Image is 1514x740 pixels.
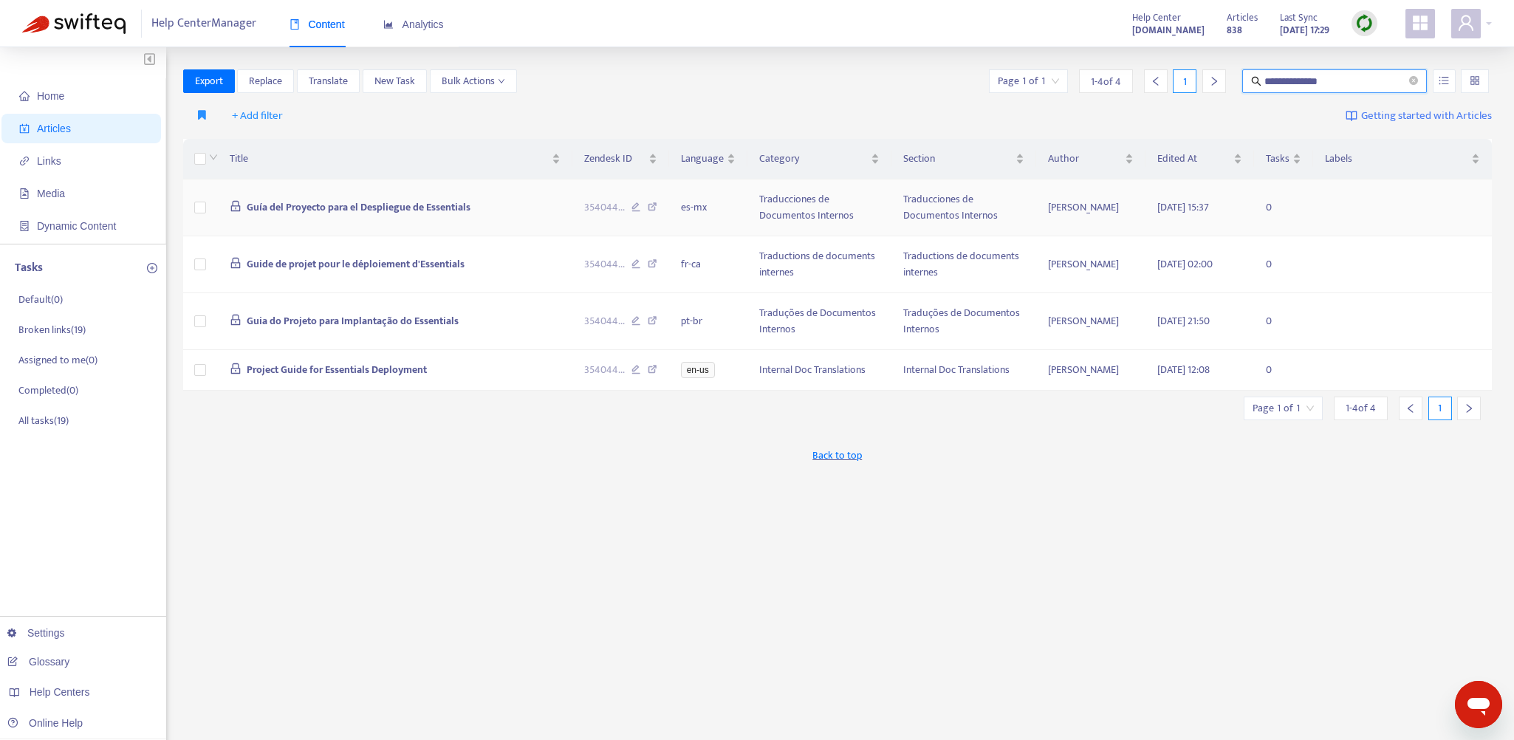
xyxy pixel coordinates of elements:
[572,139,669,179] th: Zendesk ID
[7,717,83,729] a: Online Help
[1455,681,1502,728] iframe: Button to launch messaging window
[1280,10,1318,26] span: Last Sync
[1355,14,1374,32] img: sync.dc5367851b00ba804db3.png
[812,448,862,463] span: Back to top
[363,69,427,93] button: New Task
[183,69,235,93] button: Export
[249,73,282,89] span: Replace
[1428,397,1452,420] div: 1
[151,10,256,38] span: Help Center Manager
[1411,14,1429,32] span: appstore
[681,362,715,378] span: en-us
[1405,403,1416,414] span: left
[747,236,891,293] td: Traductions de documents internes
[1254,179,1313,236] td: 0
[1209,76,1219,86] span: right
[37,188,65,199] span: Media
[1157,312,1210,329] span: [DATE] 21:50
[18,322,86,338] p: Broken links ( 19 )
[247,312,459,329] span: Guia do Projeto para Implantação do Essentials
[669,293,747,350] td: pt-br
[669,139,747,179] th: Language
[747,293,891,350] td: Traduções de Documentos Internos
[1433,69,1456,93] button: unordered-list
[147,263,157,273] span: plus-circle
[1409,76,1418,85] span: close-circle
[18,383,78,398] p: Completed ( 0 )
[891,179,1035,236] td: Traducciones de Documentos Internos
[1266,151,1289,167] span: Tasks
[1464,403,1474,414] span: right
[19,221,30,231] span: container
[247,361,427,378] span: Project Guide for Essentials Deployment
[19,156,30,166] span: link
[290,19,300,30] span: book
[1280,22,1329,38] strong: [DATE] 17:29
[232,107,283,125] span: + Add filter
[247,256,465,273] span: Guide de projet pour le déploiement d'Essentials
[19,91,30,101] span: home
[1157,361,1210,378] span: [DATE] 12:08
[230,200,242,212] span: lock
[584,256,625,273] span: 354044 ...
[442,73,505,89] span: Bulk Actions
[1173,69,1196,93] div: 1
[681,151,724,167] span: Language
[1157,151,1230,167] span: Edited At
[290,18,345,30] span: Content
[247,199,470,216] span: Guía del Proyecto para el Despliegue de Essentials
[374,73,415,89] span: New Task
[759,151,868,167] span: Category
[7,627,65,639] a: Settings
[1254,139,1313,179] th: Tasks
[37,90,64,102] span: Home
[1254,293,1313,350] td: 0
[1132,22,1205,38] strong: [DOMAIN_NAME]
[1227,22,1242,38] strong: 838
[1361,108,1492,125] span: Getting started with Articles
[218,139,572,179] th: Title
[1048,151,1123,167] span: Author
[195,73,223,89] span: Export
[1346,110,1357,122] img: image-link
[1036,139,1146,179] th: Author
[1457,14,1475,32] span: user
[30,686,90,698] span: Help Centers
[7,656,69,668] a: Glossary
[498,78,505,85] span: down
[297,69,360,93] button: Translate
[584,199,625,216] span: 354044 ...
[891,293,1035,350] td: Traduções de Documentos Internos
[309,73,348,89] span: Translate
[37,123,71,134] span: Articles
[18,292,63,307] p: Default ( 0 )
[1036,179,1146,236] td: [PERSON_NAME]
[22,13,126,34] img: Swifteq
[669,179,747,236] td: es-mx
[584,362,625,378] span: 354044 ...
[1036,293,1146,350] td: [PERSON_NAME]
[1036,350,1146,391] td: [PERSON_NAME]
[37,220,116,232] span: Dynamic Content
[1151,76,1161,86] span: left
[669,236,747,293] td: fr-ca
[19,123,30,134] span: account-book
[37,155,61,167] span: Links
[18,413,69,428] p: All tasks ( 19 )
[747,350,891,391] td: Internal Doc Translations
[221,104,294,128] button: + Add filter
[1346,104,1492,128] a: Getting started with Articles
[891,236,1035,293] td: Traductions de documents internes
[1091,74,1121,89] span: 1 - 4 of 4
[19,188,30,199] span: file-image
[903,151,1012,167] span: Section
[1132,21,1205,38] a: [DOMAIN_NAME]
[230,314,242,326] span: lock
[1036,236,1146,293] td: [PERSON_NAME]
[584,151,645,167] span: Zendesk ID
[230,363,242,374] span: lock
[891,139,1035,179] th: Section
[1145,139,1254,179] th: Edited At
[584,313,625,329] span: 354044 ...
[747,139,891,179] th: Category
